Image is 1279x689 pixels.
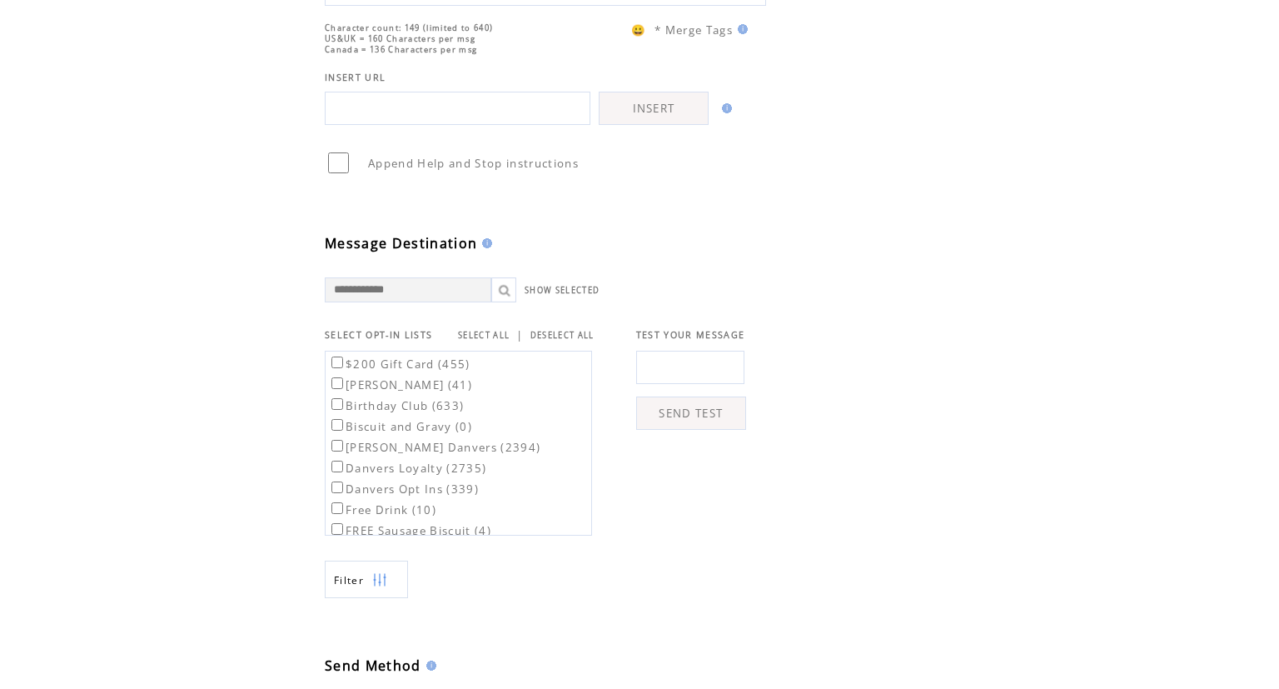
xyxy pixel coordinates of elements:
a: DESELECT ALL [530,330,595,341]
input: Danvers Opt Ins (339) [331,482,343,493]
img: help.gif [717,103,732,113]
span: US&UK = 160 Characters per msg [325,33,475,44]
a: INSERT [599,92,709,125]
label: Biscuit and Gravy (0) [328,419,472,434]
span: INSERT URL [325,72,386,83]
label: Danvers Opt Ins (339) [328,482,479,497]
label: [PERSON_NAME] Danvers (2394) [328,440,540,455]
span: Message Destination [325,234,477,252]
label: Birthday Club (633) [328,398,464,413]
label: $200 Gift Card (455) [328,357,470,372]
input: [PERSON_NAME] (41) [331,377,343,389]
a: SHOW SELECTED [525,285,600,296]
span: TEST YOUR MESSAGE [636,329,745,341]
span: * Merge Tags [654,22,733,37]
img: help.gif [733,24,748,34]
span: SELECT OPT-IN LISTS [325,329,432,341]
label: Danvers Loyalty (2735) [328,461,486,476]
label: [PERSON_NAME] (41) [328,377,472,392]
span: Character count: 149 (limited to 640) [325,22,493,33]
a: Filter [325,561,408,598]
input: Birthday Club (633) [331,398,343,410]
img: help.gif [477,238,492,248]
img: filters.png [372,562,387,599]
span: Send Method [325,657,421,675]
input: [PERSON_NAME] Danvers (2394) [331,440,343,452]
label: Free Drink (10) [328,502,436,517]
input: $200 Gift Card (455) [331,357,343,368]
span: 😀 [631,22,646,37]
span: Append Help and Stop instructions [368,156,579,171]
input: Danvers Loyalty (2735) [331,461,343,472]
input: FREE Sausage Biscuit (4) [331,523,343,535]
input: Biscuit and Gravy (0) [331,419,343,431]
img: help.gif [421,661,436,671]
a: SELECT ALL [458,330,510,341]
span: | [516,327,523,342]
span: Canada = 136 Characters per msg [325,44,477,55]
input: Free Drink (10) [331,502,343,514]
a: SEND TEST [636,397,746,430]
span: Show filters [334,573,364,587]
label: FREE Sausage Biscuit (4) [328,523,491,538]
